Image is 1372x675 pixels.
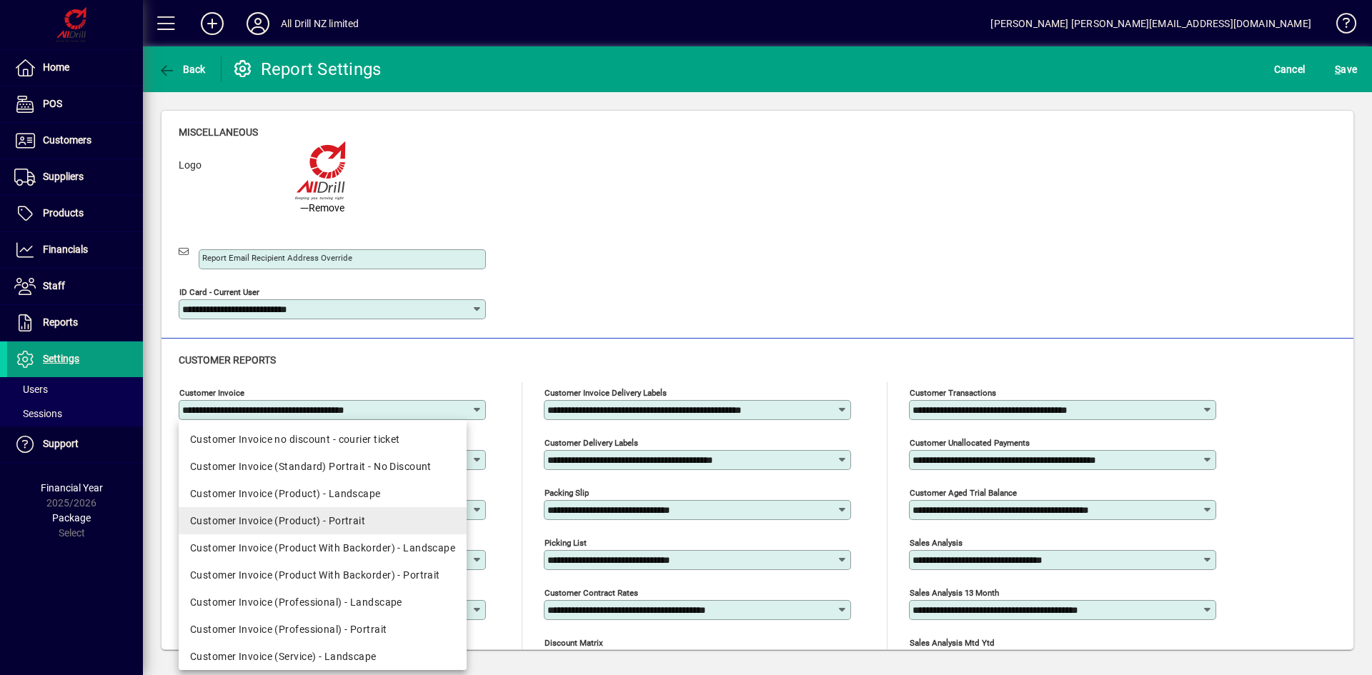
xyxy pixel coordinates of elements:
mat-option: Customer Invoice (Service) - Landscape [179,643,467,670]
span: Package [52,512,91,524]
div: All Drill NZ limited [281,12,359,35]
mat-option: Customer Invoice no discount - courier ticket [179,426,467,453]
div: [PERSON_NAME] [PERSON_NAME][EMAIL_ADDRESS][DOMAIN_NAME] [990,12,1311,35]
span: Miscellaneous [179,126,258,138]
button: Cancel [1271,56,1309,82]
div: Customer Invoice (Professional) - Landscape [190,595,455,610]
mat-label: Sales analysis 13 month [910,588,999,598]
mat-label: Customer transactions [910,388,996,398]
label: Logo [168,158,277,215]
button: Add [189,11,235,36]
div: Customer Invoice (Standard) Portrait - No Discount [190,459,455,474]
mat-option: Customer Invoice (Product With Backorder) - Portrait [179,561,467,589]
span: Home [43,61,69,73]
a: Users [7,377,143,401]
div: Customer Invoice (Product) - Landscape [190,486,455,501]
span: Cancel [1274,58,1306,81]
span: Customers [43,134,91,146]
mat-label: Packing Slip [545,488,589,498]
a: Home [7,50,143,86]
span: Suppliers [43,171,84,182]
span: Sessions [14,408,62,419]
span: Back [158,64,206,75]
mat-option: Customer Invoice (Standard) Portrait - No Discount [179,453,467,480]
span: Staff [43,280,65,291]
button: Profile [235,11,281,36]
a: Knowledge Base [1326,3,1354,49]
mat-option: Customer Invoice (Product With Backorder) - Landscape [179,534,467,561]
mat-label: Discount Matrix [545,638,603,648]
div: Customer Invoice (Product With Backorder) - Landscape [190,541,455,556]
div: Customer Invoice (Service) - Landscape [190,649,455,664]
span: Financial Year [41,482,103,494]
span: Customer reports [179,354,276,366]
mat-label: Customer Contract Rates [545,588,638,598]
a: Support [7,426,143,462]
span: Users [14,384,48,395]
mat-label: Sales analysis [910,538,963,548]
mat-label: Customer delivery labels [545,438,638,448]
mat-label: Customer invoice [179,388,244,398]
div: Customer Invoice (Product) - Portrait [190,514,455,529]
a: Products [7,196,143,231]
mat-option: Customer Invoice (Product) - Landscape [179,480,467,507]
a: Reports [7,305,143,341]
a: POS [7,86,143,122]
span: S [1335,64,1341,75]
span: ave [1335,58,1357,81]
span: Products [43,207,84,219]
mat-option: Customer Invoice (Product) - Portrait [179,507,467,534]
span: Support [43,438,79,449]
div: Report Settings [232,58,382,81]
button: Save [1331,56,1361,82]
a: Customers [7,123,143,159]
button: Remove [294,189,350,215]
div: Customer Invoice (Product With Backorder) - Portrait [190,568,455,583]
span: Financials [43,244,88,255]
span: Reports [43,316,78,328]
app-page-header-button: Back [143,56,222,82]
a: Suppliers [7,159,143,195]
button: Back [154,56,209,82]
div: Customer Invoice no discount - courier ticket [190,432,455,447]
mat-label: Customer unallocated payments [910,438,1030,448]
mat-option: Customer Invoice (Professional) - Landscape [179,589,467,616]
mat-label: Picking List [545,538,587,548]
mat-option: Customer Invoice (Professional) - Portrait [179,616,467,643]
mat-label: Report Email Recipient Address Override [202,253,352,263]
span: Remove [300,201,344,216]
mat-label: ID Card - Current User [179,287,259,297]
span: POS [43,98,62,109]
mat-label: Customer aged trial balance [910,488,1017,498]
mat-label: Sales analysis mtd ytd [910,638,995,648]
div: Customer Invoice (Professional) - Portrait [190,622,455,637]
a: Sessions [7,401,143,426]
span: Settings [43,353,79,364]
a: Financials [7,232,143,268]
mat-label: Customer invoice delivery labels [545,388,667,398]
a: Staff [7,269,143,304]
